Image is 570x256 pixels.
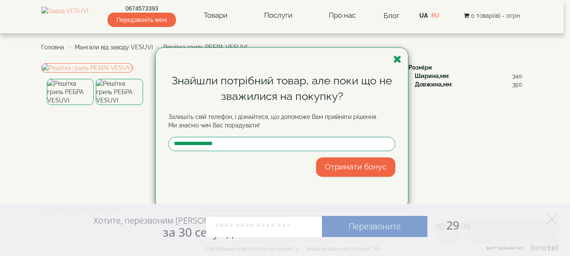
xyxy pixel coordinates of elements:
[168,113,395,129] p: Залишіть свій телефон, і дізнайтеся, що допоможе Вам прийняти рішення. Ми знаємо чим Вас порадувати!
[435,221,446,232] span: 00:
[481,245,559,256] a: Виртуальная АТС
[316,157,395,177] button: Отримати бонус
[163,224,238,240] span: за 30 секунд?
[459,221,470,232] span: :99
[427,217,470,233] span: 29
[486,245,525,251] span: Виртуальная АТС
[206,245,381,252] div: Свободных операторов на линии: 5 Заказов звонков сегодня: 10+
[168,73,395,104] div: Знайшли потрібний товар, але поки що не зважилися на покупку?
[94,215,238,239] div: Хотите, перезвоним [PERSON_NAME]
[322,216,427,237] a: Перезвоните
